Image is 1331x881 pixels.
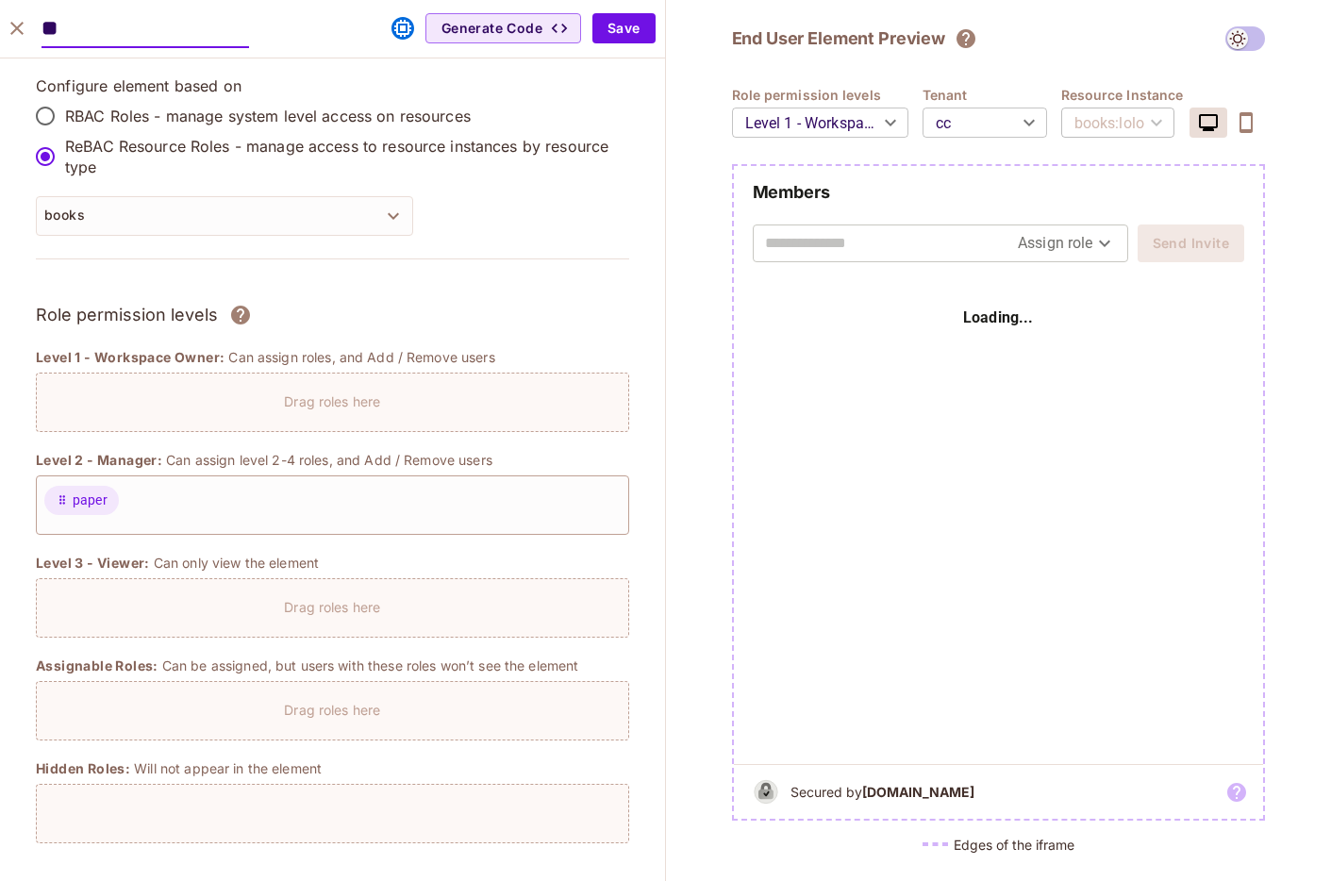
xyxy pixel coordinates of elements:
span: Level 1 - Workspace Owner: [36,348,225,367]
span: Assignable Roles: [36,657,158,675]
img: b&w logo [749,774,783,809]
h2: End User Element Preview [732,27,945,50]
button: Save [592,13,656,43]
div: Assign role [1018,228,1116,258]
span: Level 2 - Manager: [36,451,162,470]
svg: This element was embedded [391,17,414,40]
h5: Edges of the iframe [954,836,1074,854]
div: books : lolo [1061,96,1175,149]
h5: Secured by [790,783,974,801]
h4: Role permission levels [732,86,923,104]
p: Configure element based on [36,75,629,96]
span: paper [73,490,108,510]
svg: Assign roles to different permission levels and grant users the correct rights over each element.... [229,304,252,326]
h4: Tenant [923,86,1061,104]
p: Drag roles here [284,598,380,616]
p: RBAC Roles - manage system level access on resources [65,106,471,126]
p: Drag roles here [284,392,380,410]
h2: Members [753,181,1245,204]
p: Can assign roles, and Add / Remove users [228,348,494,366]
button: Generate Code [425,13,581,43]
div: cc [923,96,1047,149]
p: Can be assigned, but users with these roles won’t see the element [162,657,579,674]
button: books [36,196,413,236]
p: Drag roles here [284,701,380,719]
h3: Role permission levels [36,301,218,329]
p: Can assign level 2-4 roles, and Add / Remove users [166,451,492,469]
svg: The element will only show tenant specific content. No user information will be visible across te... [955,27,977,50]
p: Can only view the element [154,554,319,572]
div: Level 1 - Workspace Owner [732,96,908,149]
button: Send Invite [1138,224,1244,262]
b: [DOMAIN_NAME] [862,784,974,800]
h4: Resource Instance [1061,86,1190,104]
p: Will not appear in the element [134,759,322,777]
h4: Loading... [963,307,1034,329]
p: ReBAC Resource Roles - manage access to resource instances by resource type [65,136,614,177]
span: Level 3 - Viewer: [36,554,150,573]
span: Hidden Roles: [36,759,130,778]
